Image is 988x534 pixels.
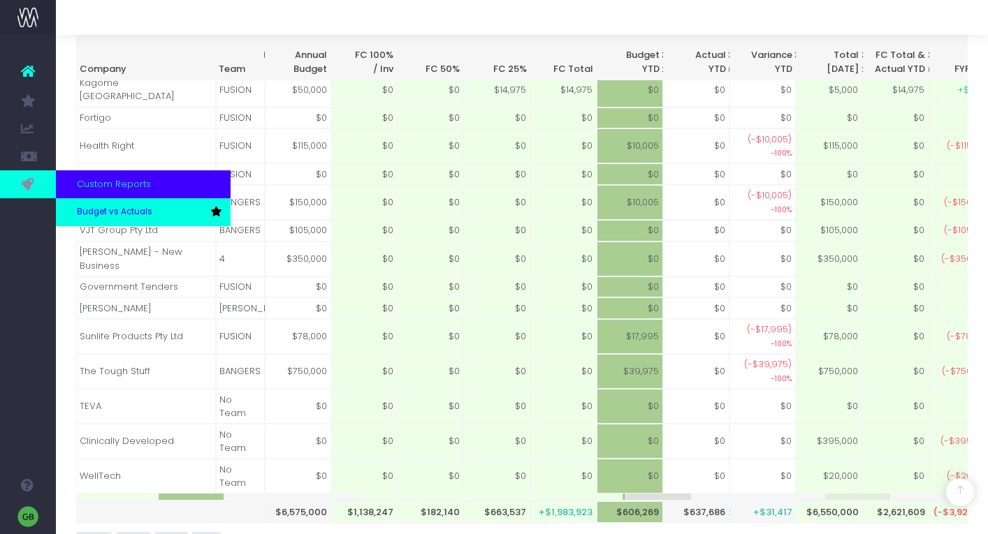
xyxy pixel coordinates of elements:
td: $0 [663,459,729,494]
th: FC 100%/ Inv: activate to sort column ascending [331,31,398,80]
td: $0 [464,163,530,185]
td: $0 [331,424,398,459]
td: $105,000 [265,220,331,242]
td: $0 [398,242,464,276]
td: $0 [331,354,398,389]
td: $0 [464,107,530,129]
td: $0 [265,276,331,298]
td: [PERSON_NAME] [216,297,265,319]
td: FUSION [216,319,265,354]
td: $0 [729,389,796,424]
td: $0 [796,276,862,298]
td: Fortigo [76,107,216,129]
td: $0 [398,297,464,319]
td: $0 [862,389,929,424]
td: $105,000 [796,220,862,242]
th: $606,269 [597,501,663,523]
td: BANGERS [216,185,265,220]
td: $115,000 [796,128,862,163]
td: $0 [464,424,530,459]
td: Health Right [76,128,216,163]
td: $39,975 [597,354,663,389]
small: -100% [771,202,792,215]
span: (-$17,995) [747,322,792,336]
td: $0 [597,459,663,494]
td: $0 [862,220,929,242]
th: VarianceYTD: activate to sort column ascending [729,31,796,80]
td: $0 [331,459,398,494]
td: $78,000 [265,319,331,354]
td: $0 [729,107,796,129]
td: $0 [663,107,729,129]
span: (-$39,975) [744,357,792,371]
td: $0 [464,354,530,389]
td: $150,000 [796,185,862,220]
td: $0 [398,107,464,129]
td: $0 [265,107,331,129]
td: $0 [530,319,597,354]
td: $0 [530,424,597,459]
td: $0 [862,459,929,494]
a: Budget vs Actuals [56,198,231,226]
td: $0 [862,424,929,459]
td: $0 [331,220,398,242]
span: +$31,417 [753,505,792,519]
td: No Team [216,459,265,494]
small: -100% [771,336,792,349]
td: $0 [265,297,331,319]
small: -100% [771,146,792,158]
td: [PERSON_NAME] [76,297,216,319]
td: $0 [796,297,862,319]
td: $0 [398,424,464,459]
td: $115,000 [265,128,331,163]
td: $0 [597,424,663,459]
td: [PERSON_NAME] - New Business [76,242,216,276]
td: No Team [216,424,265,459]
td: $0 [729,297,796,319]
th: $2,621,609 [862,501,929,523]
td: $0 [729,459,796,494]
td: $0 [862,242,929,276]
td: $0 [331,107,398,129]
td: $0 [862,319,929,354]
th: ActualYTD: activate to sort column ascending [663,31,729,80]
td: $0 [530,128,597,163]
td: $0 [663,220,729,242]
td: 4 [216,242,265,276]
td: BANGERS [216,220,265,242]
td: $0 [597,163,663,185]
td: $0 [729,424,796,459]
td: $10,005 [597,128,663,163]
td: $0 [796,389,862,424]
td: $0 [597,276,663,298]
td: $0 [729,163,796,185]
td: $17,995 [597,319,663,354]
td: $350,000 [796,242,862,276]
td: $0 [331,297,398,319]
td: $0 [398,459,464,494]
td: $0 [331,128,398,163]
td: $0 [663,128,729,163]
td: $0 [862,107,929,129]
td: FUSION [216,276,265,298]
td: FUSION [216,128,265,163]
td: $0 [530,389,597,424]
td: $0 [729,276,796,298]
td: $0 [597,242,663,276]
th: $663,537 [464,501,530,523]
td: $0 [398,163,464,185]
th: $182,140 [398,501,464,523]
td: $0 [265,163,331,185]
td: $0 [464,242,530,276]
td: $0 [265,389,331,424]
td: Clinically Developed [76,424,216,459]
td: FUSION [216,163,265,185]
td: $0 [530,220,597,242]
td: WellTech [76,459,216,494]
td: $0 [530,354,597,389]
td: $0 [331,185,398,220]
span: Budget vs Actuals [77,206,152,218]
td: $0 [862,297,929,319]
td: $78,000 [796,319,862,354]
td: $0 [398,276,464,298]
